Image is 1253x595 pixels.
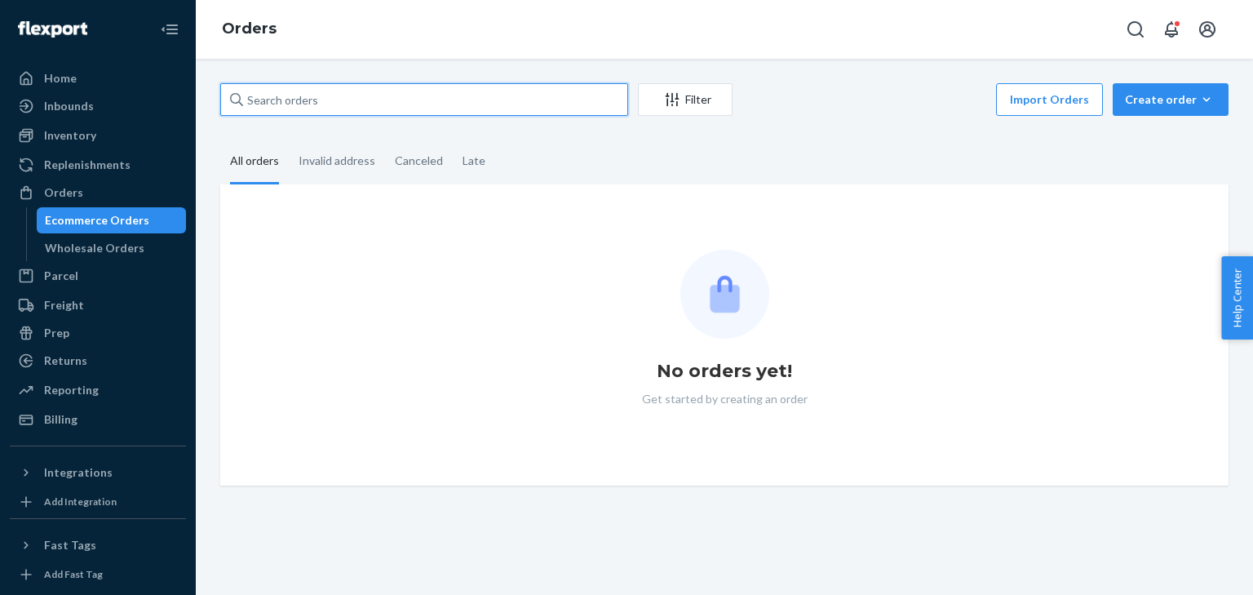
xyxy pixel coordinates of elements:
[10,180,186,206] a: Orders
[44,127,96,144] div: Inventory
[680,250,769,339] img: Empty list
[230,140,279,184] div: All orders
[10,406,186,433] a: Billing
[18,21,87,38] img: Flexport logo
[44,184,83,201] div: Orders
[1125,91,1216,108] div: Create order
[44,353,87,369] div: Returns
[45,240,144,256] div: Wholesale Orders
[10,532,186,558] button: Fast Tags
[44,297,84,313] div: Freight
[657,358,792,384] h1: No orders yet!
[463,140,485,182] div: Late
[395,140,443,182] div: Canceled
[10,122,186,149] a: Inventory
[1119,13,1152,46] button: Open Search Box
[153,13,186,46] button: Close Navigation
[220,83,628,116] input: Search orders
[1221,256,1253,340] button: Help Center
[10,263,186,289] a: Parcel
[10,377,186,403] a: Reporting
[37,207,187,233] a: Ecommerce Orders
[10,152,186,178] a: Replenishments
[44,567,103,581] div: Add Fast Tag
[10,348,186,374] a: Returns
[45,212,149,229] div: Ecommerce Orders
[10,492,186,512] a: Add Integration
[10,565,186,584] a: Add Fast Tag
[10,65,186,91] a: Home
[44,325,69,341] div: Prep
[209,6,290,53] ol: breadcrumbs
[44,382,99,398] div: Reporting
[299,140,375,182] div: Invalid address
[44,537,96,553] div: Fast Tags
[44,268,78,284] div: Parcel
[44,70,77,87] div: Home
[1113,83,1229,116] button: Create order
[37,235,187,261] a: Wholesale Orders
[44,98,94,114] div: Inbounds
[10,292,186,318] a: Freight
[638,83,733,116] button: Filter
[44,495,117,508] div: Add Integration
[44,157,131,173] div: Replenishments
[10,320,186,346] a: Prep
[33,11,91,26] span: Support
[10,93,186,119] a: Inbounds
[222,20,277,38] a: Orders
[10,460,186,486] button: Integrations
[639,91,732,108] div: Filter
[1191,13,1224,46] button: Open account menu
[44,464,113,481] div: Integrations
[1155,13,1188,46] button: Open notifications
[996,83,1103,116] button: Import Orders
[44,411,77,428] div: Billing
[642,391,808,407] p: Get started by creating an order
